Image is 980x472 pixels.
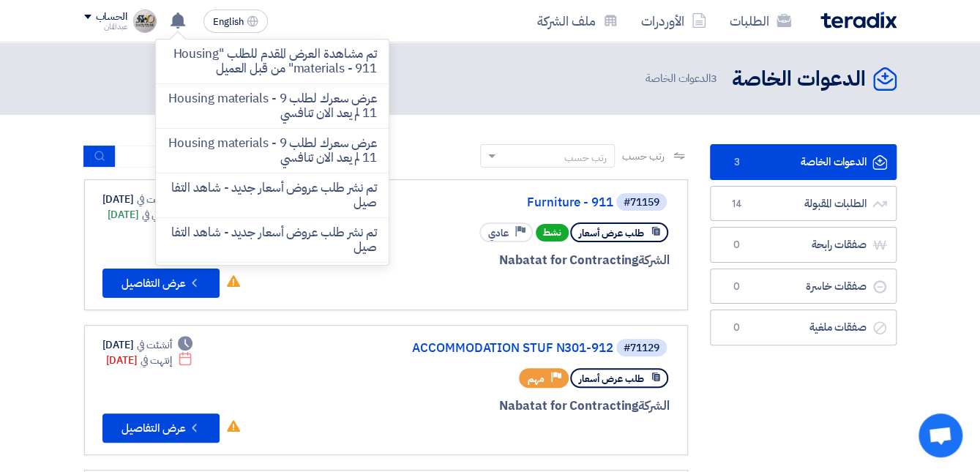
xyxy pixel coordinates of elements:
[528,372,545,386] span: مهم
[710,227,897,263] a: صفقات رابحة0
[141,353,172,368] span: إنتهت في
[728,321,746,335] span: 0
[318,251,670,270] div: Nabatat for Contracting
[203,10,268,33] button: English
[84,23,127,31] div: عبدالمنان
[728,238,746,252] span: 0
[102,269,220,298] button: عرض التفاصيل
[732,65,866,94] h2: الدعوات الخاصة
[108,207,193,222] div: [DATE]
[718,4,803,38] a: الطلبات
[116,146,321,168] input: ابحث بعنوان أو رقم الطلب
[622,149,664,164] span: رتب حسب
[638,397,670,415] span: الشركة
[579,372,644,386] span: طلب عرض أسعار
[728,280,746,294] span: 0
[646,70,720,87] span: الدعوات الخاصة
[321,196,613,209] a: Furniture - 911
[710,310,897,345] a: صفقات ملغية0
[629,4,718,38] a: الأوردرات
[168,225,377,255] p: تم نشر طلب عروض أسعار جديد - شاهد التفاصيل
[728,155,746,170] span: 3
[525,4,629,38] a: ملف الشركة
[106,353,193,368] div: [DATE]
[168,91,377,121] p: عرض سعرك لطلب Housing materials - 911 لم يعد الان تنافسي
[102,192,193,207] div: [DATE]
[168,136,377,165] p: عرض سعرك لطلب Housing materials - 911 لم يعد الان تنافسي
[711,70,717,86] span: 3
[579,226,644,240] span: طلب عرض أسعار
[919,413,962,457] a: دردشة مفتوحة
[710,144,897,180] a: الدعوات الخاصة3
[102,413,220,443] button: عرض التفاصيل
[710,186,897,222] a: الطلبات المقبولة14
[102,337,193,353] div: [DATE]
[624,198,659,208] div: #71159
[564,150,607,165] div: رتب حسب
[142,207,172,222] span: ينتهي في
[133,10,157,33] img: PHOTO_1735498657824.jpg
[318,397,670,416] div: Nabatat for Contracting
[536,224,569,241] span: نشط
[168,181,377,210] p: تم نشر طلب عروض أسعار جديد - شاهد التفاصيل
[96,11,127,23] div: الحساب
[168,47,377,76] p: تم مشاهدة العرض المقدم للطلب "Housing materials - 911" من قبل العميل
[624,343,659,353] div: #71129
[728,197,746,211] span: 14
[137,337,172,353] span: أنشئت في
[488,226,509,240] span: عادي
[710,269,897,304] a: صفقات خاسرة0
[213,17,244,27] span: English
[137,192,172,207] span: أنشئت في
[638,251,670,269] span: الشركة
[321,342,613,355] a: ACCOMMODATION STUF N301-912
[820,12,897,29] img: Teradix logo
